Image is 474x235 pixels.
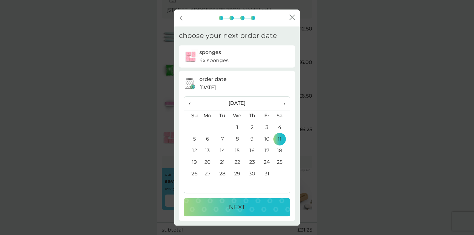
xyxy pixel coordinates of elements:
[260,110,274,122] th: Fr
[245,122,260,133] td: 2
[245,133,260,145] td: 9
[200,133,215,145] td: 6
[245,110,260,122] th: Th
[274,133,290,145] td: 11
[199,56,229,65] p: 4x sponges
[215,133,230,145] td: 7
[200,97,274,110] th: [DATE]
[260,133,274,145] td: 10
[279,97,285,110] span: ›
[184,145,200,157] td: 12
[200,110,215,122] th: Mo
[274,157,290,168] td: 25
[199,49,221,57] p: sponges
[260,145,274,157] td: 17
[260,157,274,168] td: 24
[215,168,230,180] td: 28
[260,122,274,133] td: 3
[199,76,227,84] p: order date
[274,122,290,133] td: 4
[184,133,200,145] td: 5
[245,157,260,168] td: 23
[245,145,260,157] td: 16
[230,122,245,133] td: 1
[274,110,290,122] th: Sa
[289,14,295,21] button: close
[260,168,274,180] td: 31
[215,157,230,168] td: 21
[230,168,245,180] td: 29
[200,168,215,180] td: 27
[184,157,200,168] td: 19
[274,145,290,157] td: 18
[230,110,245,122] th: We
[184,168,200,180] td: 26
[184,198,290,216] button: NEXT
[230,157,245,168] td: 22
[229,202,245,212] p: NEXT
[230,145,245,157] td: 15
[179,31,277,41] h2: choose your next order date
[200,157,215,168] td: 20
[245,168,260,180] td: 30
[189,97,195,110] span: ‹
[230,133,245,145] td: 8
[199,83,216,92] span: [DATE]
[215,110,230,122] th: Tu
[184,50,198,64] img: sponges
[184,110,200,122] th: Su
[215,145,230,157] td: 14
[200,145,215,157] td: 13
